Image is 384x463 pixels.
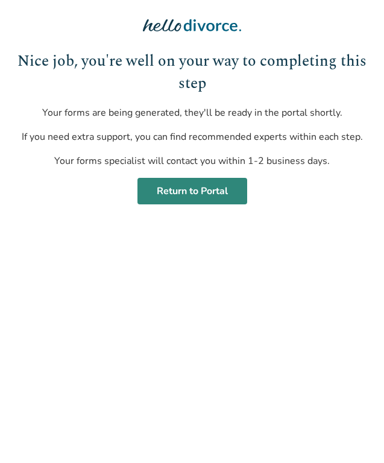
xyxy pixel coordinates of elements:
[137,178,247,204] a: Return to Portal
[324,405,384,463] iframe: Chat Widget
[10,106,374,120] p: Your forms are being generated, they'll be ready in the portal shortly.
[10,130,374,144] p: If you need extra support, you can find recommended experts within each step.
[10,154,374,168] p: Your forms specialist will contact you within 1-2 business days.
[10,51,374,96] h1: Nice job, you're well on your way to completing this step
